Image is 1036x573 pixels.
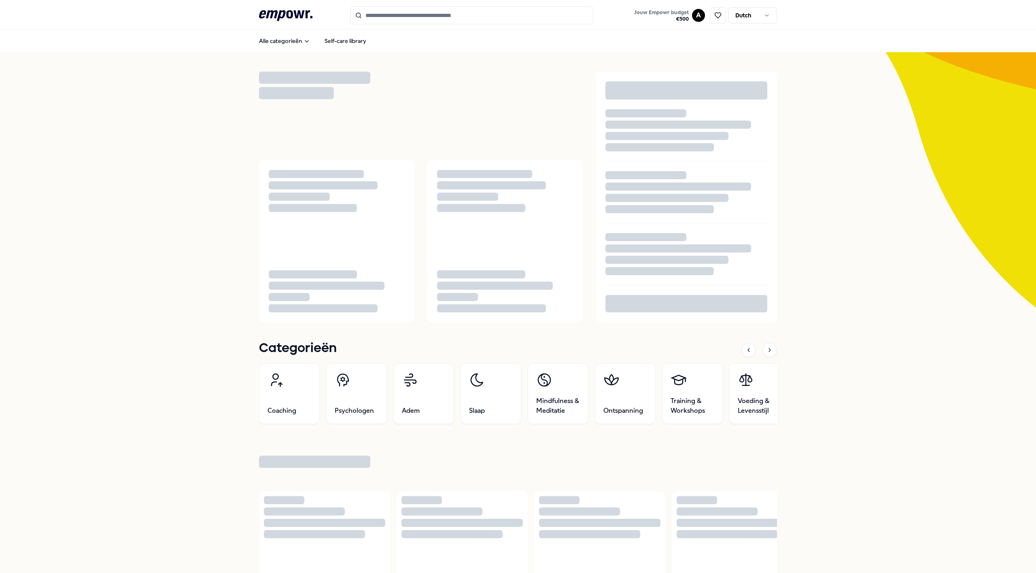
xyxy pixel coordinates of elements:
span: Ontspanning [603,406,643,416]
h1: Categorieën [259,338,337,359]
span: Coaching [267,406,296,416]
a: Voeding & Levensstijl [729,363,790,424]
span: € 500 [634,16,689,22]
input: Search for products, categories or subcategories [350,6,593,24]
button: Alle categorieën [253,33,316,49]
a: Slaap [461,363,521,424]
a: Jouw Empowr budget€500 [631,7,692,24]
button: A [692,9,705,22]
button: Jouw Empowr budget€500 [633,8,690,24]
span: Training & Workshops [671,396,714,416]
a: Ontspanning [595,363,656,424]
span: Adem [402,406,420,416]
a: Coaching [259,363,320,424]
span: Slaap [469,406,485,416]
a: Self-care library [318,33,373,49]
a: Mindfulness & Meditatie [528,363,588,424]
span: Mindfulness & Meditatie [536,396,580,416]
a: Adem [393,363,454,424]
nav: Main [253,33,373,49]
span: Jouw Empowr budget [634,9,689,16]
a: Training & Workshops [662,363,723,424]
span: Voeding & Levensstijl [738,396,781,416]
span: Psychologen [335,406,374,416]
a: Psychologen [326,363,387,424]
